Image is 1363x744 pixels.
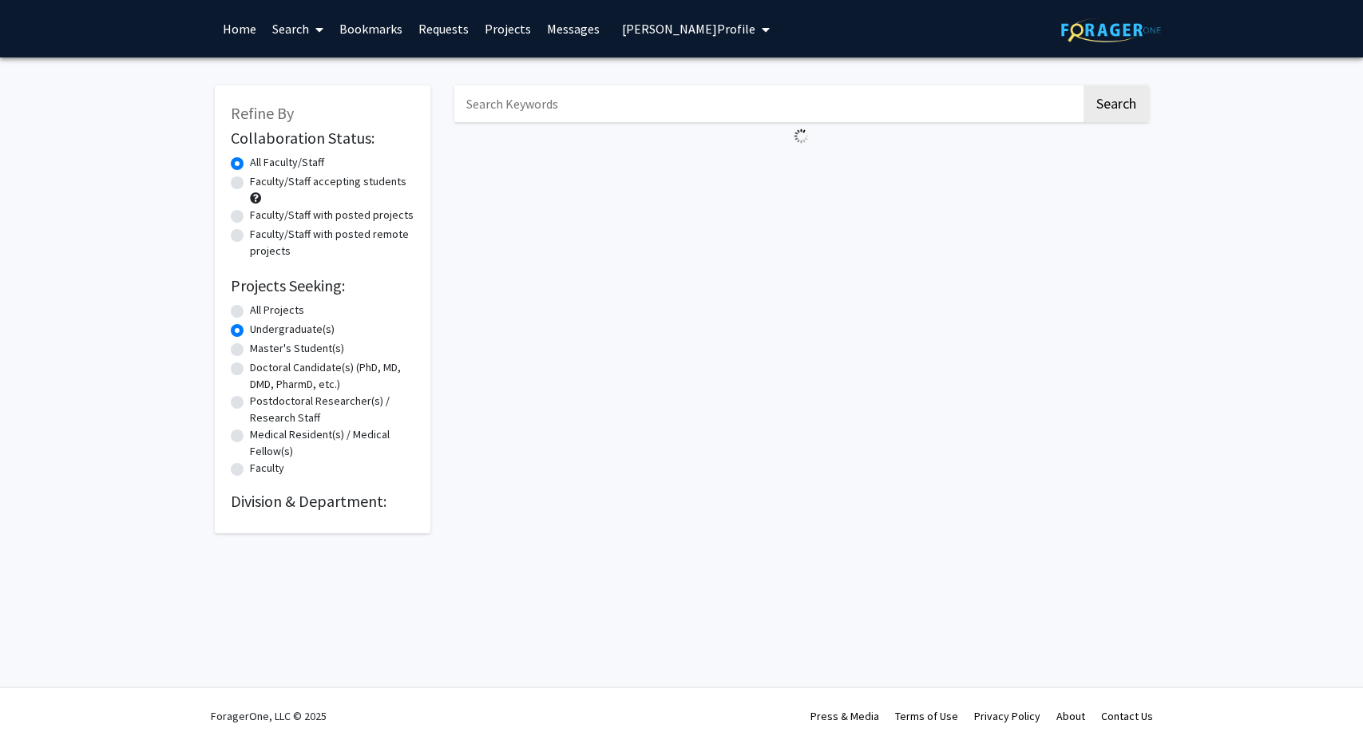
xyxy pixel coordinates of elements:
span: Refine By [231,103,294,123]
a: Search [264,1,331,57]
span: [PERSON_NAME] Profile [622,21,755,37]
label: Undergraduate(s) [250,321,335,338]
h2: Projects Seeking: [231,276,414,295]
nav: Page navigation [454,150,1149,187]
h2: Division & Department: [231,492,414,511]
label: All Faculty/Staff [250,154,324,171]
div: ForagerOne, LLC © 2025 [211,688,327,744]
label: Medical Resident(s) / Medical Fellow(s) [250,426,414,460]
label: Postdoctoral Researcher(s) / Research Staff [250,393,414,426]
a: Projects [477,1,539,57]
a: Home [215,1,264,57]
label: Faculty/Staff with posted remote projects [250,226,414,259]
h2: Collaboration Status: [231,129,414,148]
a: Press & Media [810,709,879,723]
a: Bookmarks [331,1,410,57]
a: Requests [410,1,477,57]
label: All Projects [250,302,304,319]
a: Messages [539,1,608,57]
label: Master's Student(s) [250,340,344,357]
img: ForagerOne Logo [1061,18,1161,42]
a: Privacy Policy [974,709,1040,723]
label: Faculty [250,460,284,477]
input: Search Keywords [454,85,1081,122]
label: Faculty/Staff with posted projects [250,207,414,224]
a: Contact Us [1101,709,1153,723]
img: Loading [787,122,815,150]
label: Faculty/Staff accepting students [250,173,406,190]
button: Search [1084,85,1149,122]
a: Terms of Use [895,709,958,723]
a: About [1056,709,1085,723]
label: Doctoral Candidate(s) (PhD, MD, DMD, PharmD, etc.) [250,359,414,393]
